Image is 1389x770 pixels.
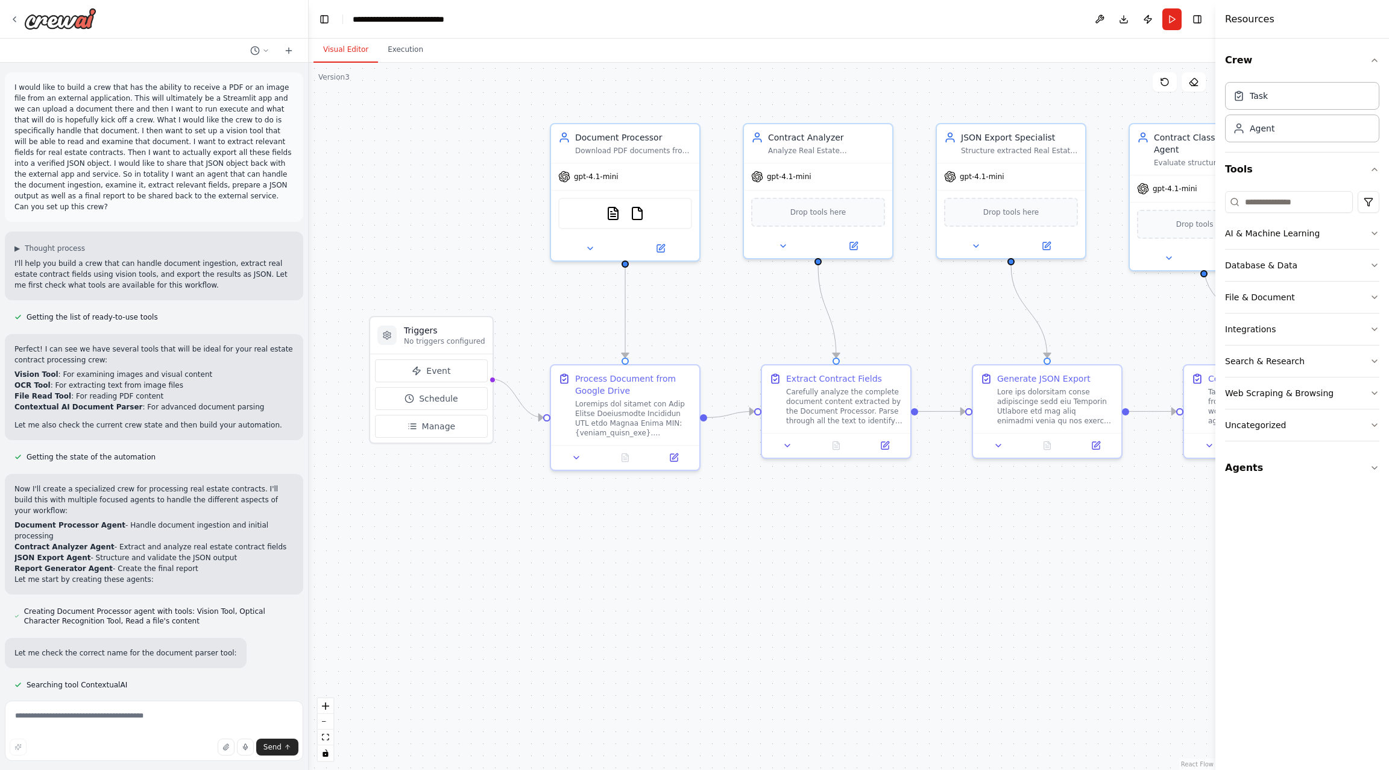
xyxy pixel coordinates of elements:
[491,373,543,424] g: Edge from triggers to 0f447a82-7976-4655-a6ad-113f5d6c8575
[313,37,378,63] button: Visual Editor
[14,244,85,253] button: ▶Thought process
[767,172,811,181] span: gpt-4.1-mini
[318,714,333,730] button: zoom out
[426,365,450,377] span: Event
[14,541,294,552] li: - Extract and analyze real estate contract fields
[14,564,113,573] strong: Report Generator Agent
[790,206,846,218] span: Drop tools here
[997,373,1091,385] div: Generate JSON Export
[864,438,906,453] button: Open in side panel
[318,745,333,761] button: toggle interactivity
[1225,250,1379,281] button: Database & Data
[619,267,631,358] g: Edge from 8a1e17da-376c-4455-87a8-58840a97f8d7 to 0f447a82-7976-4655-a6ad-113f5d6c8575
[14,391,294,402] li: : For reading PDF content
[218,739,235,756] button: Upload files
[378,37,433,63] button: Execution
[14,381,51,390] strong: OCR Tool
[14,552,294,563] li: - Structure and validate the JSON output
[256,739,298,756] button: Send
[1225,419,1286,431] div: Uncategorized
[1250,90,1268,102] div: Task
[1225,377,1379,409] button: Web Scraping & Browsing
[1225,355,1305,367] div: Search & Research
[14,521,125,529] strong: Document Processor Agent
[14,520,294,541] li: - Handle document ingestion and initial processing
[1225,218,1379,249] button: AI & Machine Learning
[961,146,1078,156] div: Structure extracted Real Estate Development Agreement data into the specific JSON format with con...
[1225,346,1379,377] button: Search & Research
[575,131,692,144] div: Document Processor
[1208,373,1303,385] div: Contract Classification
[14,484,294,516] p: Now I'll create a specialized crew for processing real estate contracts. I'll build this with mul...
[768,131,885,144] div: Contract Analyzer
[237,739,254,756] button: Click to speak your automation idea
[606,206,620,221] img: PDFSearchTool
[786,387,903,426] div: Carefully analyze the complete document content extracted by the Document Processor. Parse throug...
[1225,291,1295,303] div: File & Document
[786,373,882,385] div: Extract Contract Fields
[375,387,488,410] button: Schedule
[316,11,333,28] button: Hide left sidebar
[1154,158,1271,168] div: Evaluate structured contract JSON outputs and determine whether the agreement should be approved,...
[1189,11,1206,28] button: Hide right sidebar
[1225,77,1379,152] div: Crew
[14,554,90,562] strong: JSON Export Agent
[14,380,294,391] li: : For extracting text from image files
[14,370,58,379] strong: Vision Tool
[575,373,692,397] div: Process Document from Google Drive
[626,241,694,256] button: Open in side panel
[574,172,619,181] span: gpt-4.1-mini
[1075,438,1117,453] button: Open in side panel
[27,452,156,462] span: Getting the state of the automation
[1225,227,1320,239] div: AI & Machine Learning
[1225,282,1379,313] button: File & Document
[1225,186,1379,451] div: Tools
[743,123,893,259] div: Contract AnalyzerAnalyze Real Estate Development Agreement content to extract key fields includin...
[318,730,333,745] button: fit view
[10,739,27,756] button: Improve this prompt
[14,648,237,658] p: Let me check the correct name for the document parser tool:
[422,420,456,432] span: Manage
[14,244,20,253] span: ▶
[318,698,333,714] button: zoom in
[1225,314,1379,345] button: Integrations
[27,312,158,322] span: Getting the list of ready-to-use tools
[14,543,115,551] strong: Contract Analyzer Agent
[761,364,912,459] div: Extract Contract FieldsCarefully analyze the complete document content extracted by the Document ...
[318,698,333,761] div: React Flow controls
[375,415,488,438] button: Manage
[550,123,701,262] div: Document ProcessorDownload PDF documents from Google Drive URLs and extract comprehensive content...
[245,43,274,58] button: Switch to previous chat
[812,265,842,358] g: Edge from 8c3b06de-4896-4368-b446-61539a977694 to 7e22e1f7-151c-4767-b664-2e16617efaca
[936,123,1086,259] div: JSON Export SpecialistStructure extracted Real Estate Development Agreement data into the specifi...
[630,206,644,221] img: FileReadTool
[1225,12,1274,27] h4: Resources
[1022,438,1073,453] button: No output available
[14,82,294,212] p: I would like to build a crew that has the ability to receive a PDF or an image file from an exter...
[1208,387,1325,426] div: Take the structured JSON output from the contract parsing workflow and classify the agreement int...
[1153,184,1197,194] span: gpt-4.1-mini
[318,72,350,82] div: Version 3
[279,43,298,58] button: Start a new chat
[707,405,754,423] g: Edge from 0f447a82-7976-4655-a6ad-113f5d6c8575 to 7e22e1f7-151c-4767-b664-2e16617efaca
[14,344,294,365] p: Perfect! I can see we have several tools that will be ideal for your real estate contract process...
[600,450,651,465] button: No output available
[353,13,444,25] nav: breadcrumb
[961,131,1078,144] div: JSON Export Specialist
[1005,265,1053,358] g: Edge from 015ca691-4f0e-439b-b341-7256f75a6ece to b73e2232-3c41-4000-a1d9-7cb0cc606d04
[819,239,887,253] button: Open in side panel
[1183,364,1334,459] div: Contract ClassificationTake the structured JSON output from the contract parsing workflow and cla...
[1176,218,1232,230] span: Drop tools here
[14,563,294,574] li: - Create the final report
[1225,451,1379,485] button: Agents
[1250,122,1274,134] div: Agent
[1225,153,1379,186] button: Tools
[14,403,142,411] strong: Contextual AI Document Parser
[1225,43,1379,77] button: Crew
[1225,387,1334,399] div: Web Scraping & Browsing
[25,244,85,253] span: Thought process
[404,324,485,336] h3: Triggers
[1225,409,1379,441] button: Uncategorized
[653,450,694,465] button: Open in side panel
[1129,405,1176,417] g: Edge from b73e2232-3c41-4000-a1d9-7cb0cc606d04 to 17cd1be1-42ef-420f-b5d9-7cbc0d85e427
